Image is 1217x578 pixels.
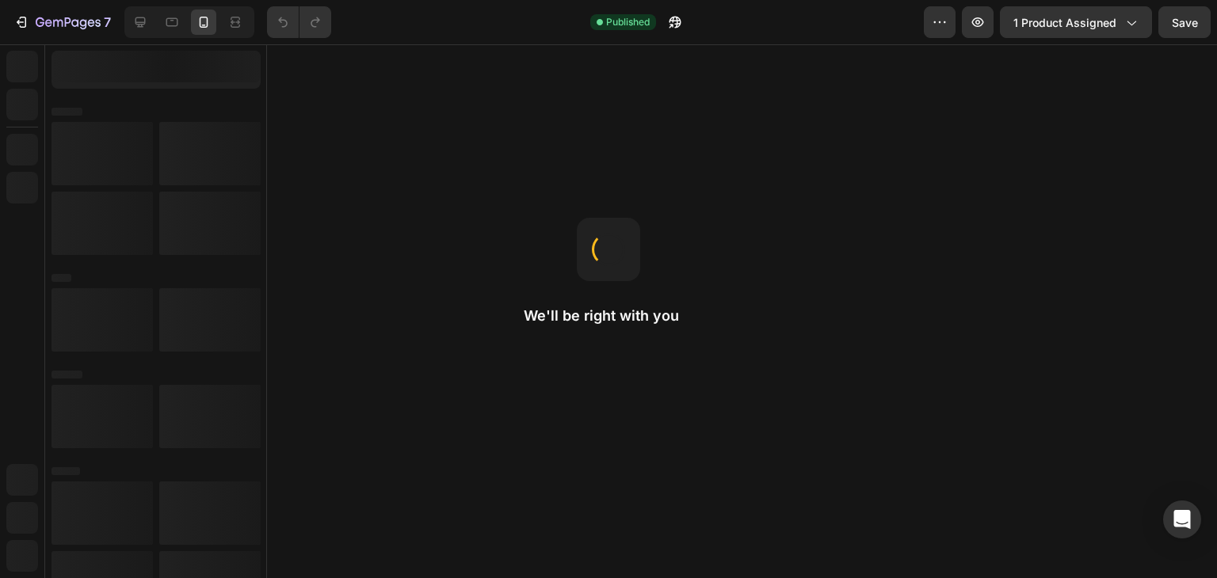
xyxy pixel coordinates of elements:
p: 7 [104,13,111,32]
h2: We'll be right with you [524,306,693,325]
div: Undo/Redo [267,6,331,38]
div: Open Intercom Messenger [1163,500,1201,538]
span: Published [606,15,650,29]
button: 7 [6,6,118,38]
span: Save [1172,16,1198,29]
button: Save [1158,6,1211,38]
button: 1 product assigned [1000,6,1152,38]
span: 1 product assigned [1013,14,1116,31]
